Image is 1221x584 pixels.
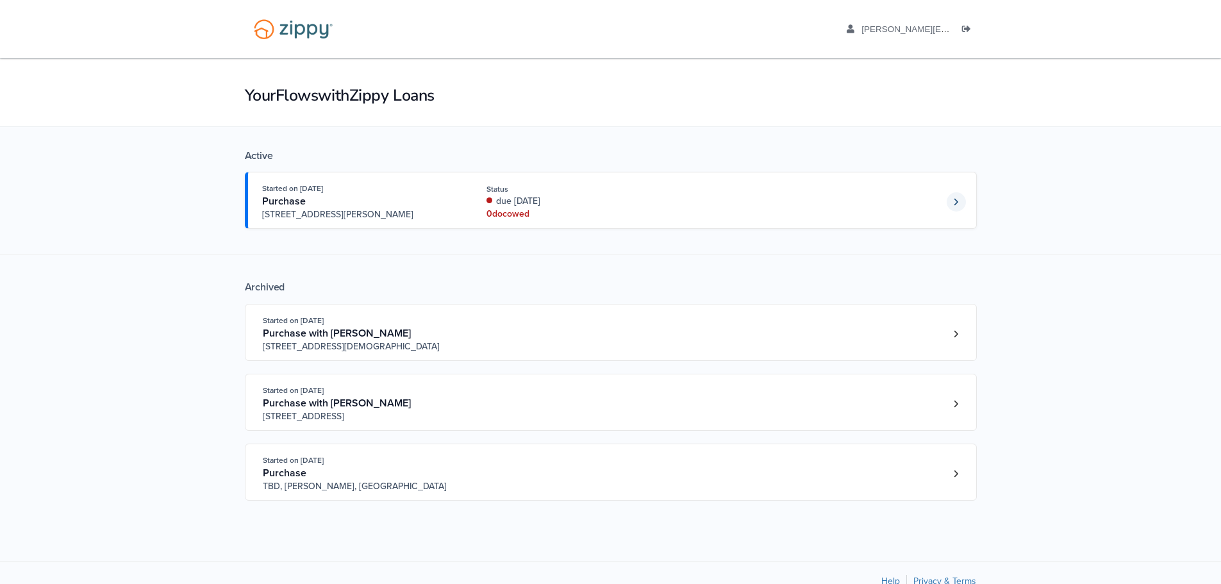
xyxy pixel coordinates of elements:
[245,13,341,46] img: Logo
[947,394,966,413] a: Loan number 3993150
[262,195,306,208] span: Purchase
[962,24,976,37] a: Log out
[262,184,323,193] span: Started on [DATE]
[245,304,977,361] a: Open loan 3994028
[262,208,458,221] span: [STREET_ADDRESS][PERSON_NAME]
[245,444,977,501] a: Open loan 3940633
[947,192,966,212] a: Loan number 4190585
[245,149,977,162] div: Active
[245,281,977,294] div: Archived
[263,386,324,395] span: Started on [DATE]
[263,410,458,423] span: [STREET_ADDRESS]
[861,24,1150,34] span: nolan.sarah@mail.com
[263,327,411,340] span: Purchase with [PERSON_NAME]
[263,340,458,353] span: [STREET_ADDRESS][DEMOGRAPHIC_DATA]
[245,374,977,431] a: Open loan 3993150
[947,324,966,344] a: Loan number 3994028
[245,85,977,106] h1: Your Flows with Zippy Loans
[263,316,324,325] span: Started on [DATE]
[263,467,306,480] span: Purchase
[847,24,1151,37] a: edit profile
[263,456,324,465] span: Started on [DATE]
[947,464,966,483] a: Loan number 3940633
[263,480,458,493] span: TBD, [PERSON_NAME], [GEOGRAPHIC_DATA]
[486,208,658,221] div: 0 doc owed
[263,397,411,410] span: Purchase with [PERSON_NAME]
[486,195,658,208] div: due [DATE]
[245,172,977,229] a: Open loan 4190585
[486,183,658,195] div: Status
